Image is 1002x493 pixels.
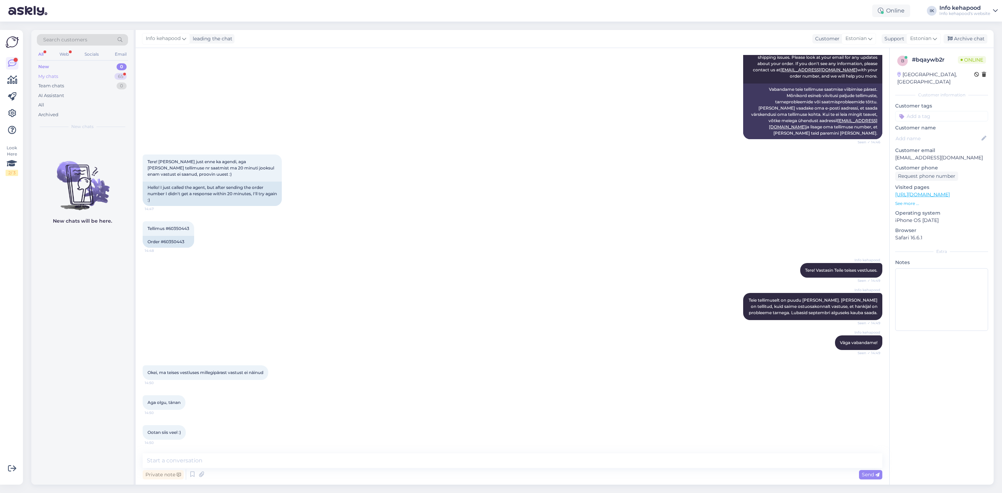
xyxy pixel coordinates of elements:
[872,5,910,17] div: Online
[145,248,171,253] span: 14:48
[895,200,988,207] p: See more ...
[862,471,880,478] span: Send
[895,217,988,224] p: iPhone OS [DATE]
[895,111,988,121] input: Add a tag
[840,340,877,345] span: Väga vabandame!
[43,36,87,43] span: Search customers
[927,6,937,16] div: IK
[38,102,44,109] div: All
[812,35,840,42] div: Customer
[148,400,181,405] span: Aga olgu, tänan
[910,35,931,42] span: Estonian
[854,320,880,326] span: Seen ✓ 14:49
[38,73,58,80] div: My chats
[148,370,263,375] span: Okei, ma teises vestluses millegipärast vastust ei näinud
[83,50,100,59] div: Socials
[896,135,980,142] input: Add name
[854,350,880,356] span: Seen ✓ 14:49
[939,5,990,11] div: Info kehapood
[895,259,988,266] p: Notes
[146,35,181,42] span: Info kehapood
[895,154,988,161] p: [EMAIL_ADDRESS][DOMAIN_NAME]
[895,147,988,154] p: Customer email
[912,56,958,64] div: # bqaywb2r
[37,50,45,59] div: All
[895,209,988,217] p: Operating system
[895,191,950,198] a: [URL][DOMAIN_NAME]
[58,50,70,59] div: Web
[895,102,988,110] p: Customer tags
[944,34,987,43] div: Archive chat
[117,82,127,89] div: 0
[38,111,58,118] div: Archived
[895,172,958,181] div: Request phone number
[939,5,998,16] a: Info kehapoodInfo kehapood's website
[895,124,988,132] p: Customer name
[143,182,282,206] div: Hello! I just called the agent, but after sending the order number I didn't get a response within...
[895,164,988,172] p: Customer phone
[38,63,49,70] div: New
[958,56,986,64] span: Online
[145,440,171,445] span: 14:50
[854,287,880,293] span: Info kehapood
[6,170,18,176] div: 2 / 3
[113,50,128,59] div: Email
[743,84,882,139] div: Vabandame teie tellimuse saatmise viibimise pärast. Mõnikord esineb viivitusi paljude tellimuste,...
[854,278,880,283] span: Seen ✓ 14:49
[190,35,232,42] div: leading the chat
[854,140,880,145] span: Seen ✓ 14:46
[895,227,988,234] p: Browser
[143,236,194,248] div: Order #60350443
[6,35,19,49] img: Askly Logo
[939,11,990,16] div: Info kehapood's website
[145,206,171,212] span: 14:47
[31,149,134,211] img: No chats
[749,297,878,315] span: Teie tellimuselt on puudu [PERSON_NAME]. [PERSON_NAME] on tellitud, kuid saime ostuosakonnalt vas...
[53,217,112,225] p: New chats will be here.
[901,58,904,63] span: b
[882,35,904,42] div: Support
[897,71,974,86] div: [GEOGRAPHIC_DATA], [GEOGRAPHIC_DATA]
[148,226,189,231] span: Tellimus #60350443
[895,184,988,191] p: Visited pages
[6,145,18,176] div: Look Here
[148,159,275,177] span: Tere! [PERSON_NAME] just enne ka agendi, aga [PERSON_NAME] tellimuse nr saatmist ma 20 minuti joo...
[854,257,880,263] span: Info kehapood
[895,92,988,98] div: Customer information
[38,92,64,99] div: AI Assistant
[38,82,64,89] div: Team chats
[117,63,127,70] div: 0
[114,73,127,80] div: 65
[143,470,184,479] div: Private note
[145,410,171,415] span: 14:50
[895,234,988,241] p: Safari 16.6.1
[895,248,988,255] div: Extra
[805,268,877,273] span: Tere! Vastasin Teile teises vestluses.
[145,380,171,385] span: 14:50
[845,35,867,42] span: Estonian
[148,430,181,435] span: Ootan siis veel :)
[854,330,880,335] span: Info kehapood
[71,124,94,130] span: New chats
[780,67,857,72] a: [EMAIL_ADDRESS][DOMAIN_NAME]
